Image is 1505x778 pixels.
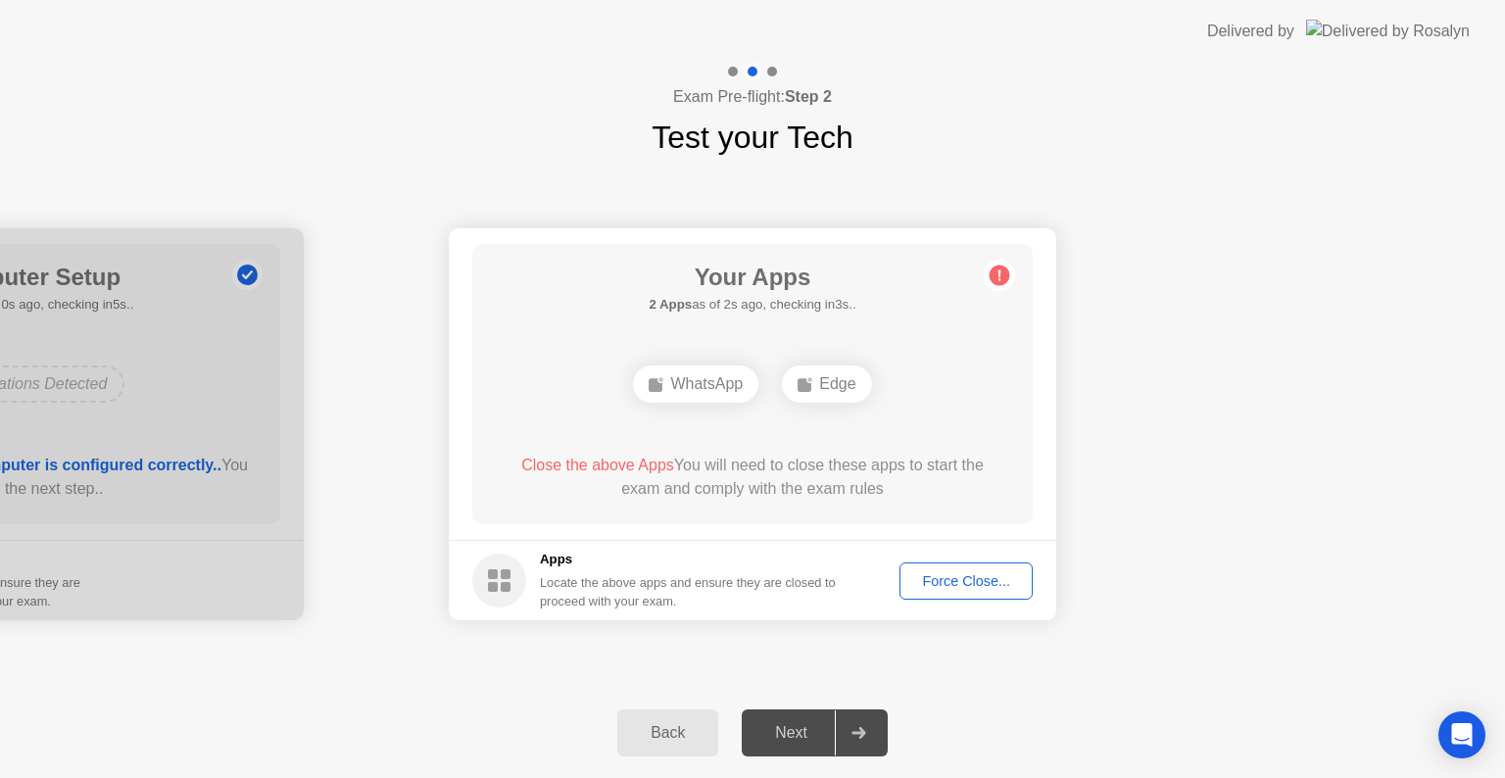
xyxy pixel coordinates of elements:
h5: Apps [540,550,837,569]
div: Locate the above apps and ensure they are closed to proceed with your exam. [540,573,837,610]
img: Delivered by Rosalyn [1306,20,1470,42]
button: Back [617,709,718,756]
h1: Your Apps [649,260,855,295]
div: Delivered by [1207,20,1294,43]
b: 2 Apps [649,297,692,312]
button: Next [742,709,888,756]
div: Back [623,724,712,742]
h5: as of 2s ago, checking in3s.. [649,295,855,315]
div: Open Intercom Messenger [1438,711,1485,758]
h4: Exam Pre-flight: [673,85,832,109]
div: WhatsApp [633,365,758,403]
div: Edge [782,365,871,403]
b: Step 2 [785,88,832,105]
div: Force Close... [906,573,1026,589]
div: You will need to close these apps to start the exam and comply with the exam rules [501,454,1005,501]
div: Next [748,724,835,742]
span: Close the above Apps [521,457,674,473]
h1: Test your Tech [652,114,853,161]
button: Force Close... [899,562,1033,600]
